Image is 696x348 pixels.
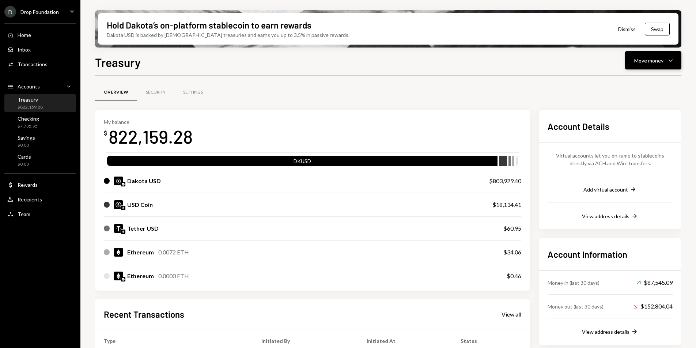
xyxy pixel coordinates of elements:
[4,113,76,131] a: Checking$7,735.95
[4,151,76,169] a: Cards$0.00
[4,57,76,71] a: Transactions
[4,94,76,112] a: Treasury$822,159.28
[18,135,35,141] div: Savings
[114,272,123,280] img: ETH
[582,328,638,336] button: View address details
[548,120,673,132] h2: Account Details
[18,97,43,103] div: Treasury
[114,177,123,185] img: DKUSD
[636,278,673,287] div: $87,545.09
[633,302,673,311] div: $152,804.04
[107,31,349,39] div: Dakota USD is backed by [DEMOGRAPHIC_DATA] treasuries and earns you up to 3.5% in passive rewards.
[548,248,673,260] h2: Account Information
[4,28,76,41] a: Home
[146,89,166,95] div: Security
[18,211,30,217] div: Team
[625,51,681,69] button: Move money
[582,213,629,219] div: View address details
[127,177,161,185] div: Dakota USD
[137,83,174,102] a: Security
[18,161,31,167] div: $0.00
[645,23,670,35] button: Swap
[104,89,128,95] div: Overview
[507,272,521,280] div: $0.46
[127,272,154,280] div: Ethereum
[109,125,193,148] div: 822,159.28
[95,55,141,69] h1: Treasury
[18,104,43,110] div: $822,159.28
[502,310,521,318] a: View all
[107,19,311,31] div: Hold Dakota’s on-platform stablecoin to earn rewards
[4,207,76,220] a: Team
[582,212,638,220] button: View address details
[121,277,125,281] img: base-mainnet
[158,272,189,280] div: 0.0000 ETH
[104,308,184,320] h2: Recent Transactions
[174,83,212,102] a: Settings
[18,61,48,67] div: Transactions
[114,248,123,257] img: ETH
[492,200,521,209] div: $18,134.41
[4,80,76,93] a: Accounts
[18,46,31,53] div: Inbox
[18,196,42,203] div: Recipients
[127,248,154,257] div: Ethereum
[20,9,59,15] div: Drop Foundation
[18,116,39,122] div: Checking
[18,123,39,129] div: $7,735.95
[114,200,123,209] img: USDC
[95,83,137,102] a: Overview
[121,182,125,186] img: base-mainnet
[4,43,76,56] a: Inbox
[634,57,663,64] div: Move money
[121,206,125,210] img: ethereum-mainnet
[548,279,599,287] div: Money in (last 30 days)
[158,248,189,257] div: 0.0072 ETH
[121,230,125,234] img: ethereum-mainnet
[503,248,521,257] div: $34.06
[583,186,628,193] div: Add virtual account
[18,32,31,38] div: Home
[183,89,203,95] div: Settings
[582,329,629,335] div: View address details
[503,224,521,233] div: $60.95
[609,20,645,38] button: Dismiss
[4,193,76,206] a: Recipients
[4,178,76,191] a: Rewards
[502,311,521,318] div: View all
[583,186,637,194] button: Add virtual account
[104,119,193,125] div: My balance
[107,157,498,167] div: DKUSD
[18,142,35,148] div: $0.00
[114,224,123,233] img: USDT
[127,200,153,209] div: USD Coin
[4,6,16,18] div: D
[548,152,673,167] div: Virtual accounts let you on-ramp to stablecoins directly via ACH and Wire transfers.
[18,182,38,188] div: Rewards
[18,154,31,160] div: Cards
[104,129,107,137] div: $
[4,132,76,150] a: Savings$0.00
[18,83,40,90] div: Accounts
[489,177,521,185] div: $803,929.40
[127,224,159,233] div: Tether USD
[548,303,604,310] div: Money out (last 30 days)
